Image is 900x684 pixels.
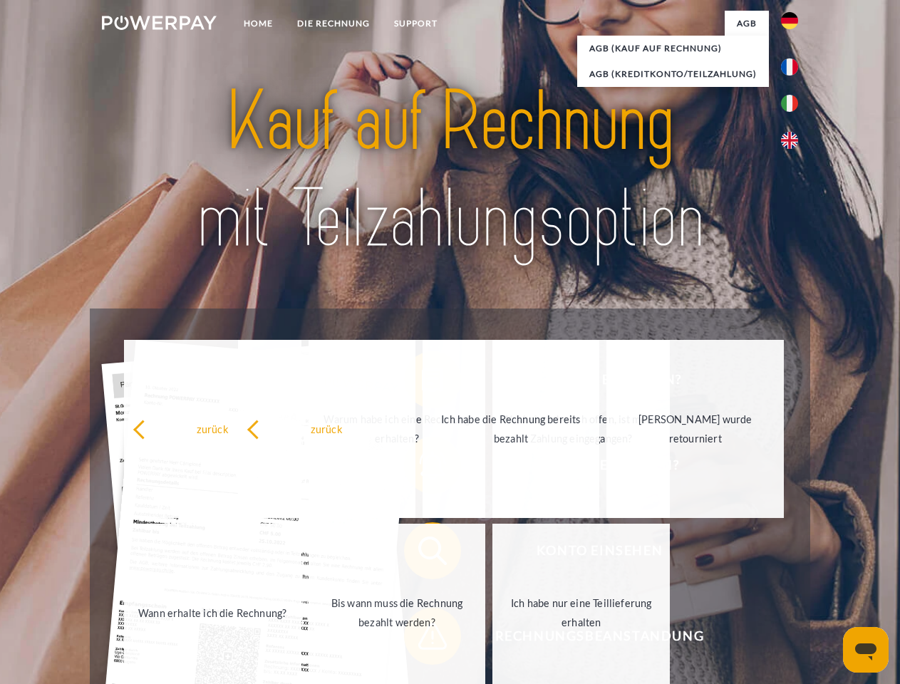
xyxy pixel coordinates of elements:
[136,68,764,273] img: title-powerpay_de.svg
[247,419,407,438] div: zurück
[781,12,798,29] img: de
[615,410,775,448] div: [PERSON_NAME] wurde retourniert
[843,627,889,673] iframe: Schaltfläche zum Öffnen des Messaging-Fensters
[577,61,769,87] a: AGB (Kreditkonto/Teilzahlung)
[725,11,769,36] a: agb
[781,95,798,112] img: it
[133,603,293,622] div: Wann erhalte ich die Rechnung?
[431,410,591,448] div: Ich habe die Rechnung bereits bezahlt
[501,594,661,632] div: Ich habe nur eine Teillieferung erhalten
[102,16,217,30] img: logo-powerpay-white.svg
[781,132,798,149] img: en
[382,11,450,36] a: SUPPORT
[232,11,285,36] a: Home
[781,58,798,76] img: fr
[317,594,477,632] div: Bis wann muss die Rechnung bezahlt werden?
[133,419,293,438] div: zurück
[577,36,769,61] a: AGB (Kauf auf Rechnung)
[285,11,382,36] a: DIE RECHNUNG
